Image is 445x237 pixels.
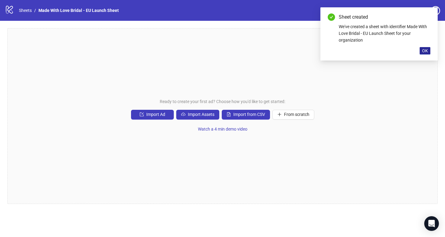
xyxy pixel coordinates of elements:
a: Settings [396,6,429,16]
span: Watch a 4 min demo video [198,127,247,131]
span: plus [277,112,282,117]
span: import [140,112,144,117]
button: Import Assets [176,110,219,120]
button: Watch a 4 min demo video [193,124,252,134]
span: Ready to create your first ad? Choose how you'd like to get started: [160,98,285,105]
button: Import from CSV [222,110,270,120]
span: From scratch [284,112,309,117]
button: From scratch [272,110,314,120]
span: check-circle [328,13,335,21]
a: Sheets [18,7,33,14]
span: file-excel [227,112,231,117]
span: Import Assets [188,112,214,117]
div: We've created a sheet with identifier Made With Love Bridal - EU Launch Sheet for your organization [339,23,430,43]
li: / [34,7,36,14]
a: Close [424,13,430,20]
button: Import Ad [131,110,174,120]
button: OK [420,47,430,54]
span: Import from CSV [233,112,265,117]
a: Made With Love Bridal - EU Launch Sheet [37,7,120,14]
span: Import Ad [146,112,165,117]
span: cloud-upload [181,112,185,117]
span: question-circle [431,6,440,15]
div: Open Intercom Messenger [424,216,439,231]
div: Sheet created [339,13,430,21]
span: OK [422,48,428,53]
